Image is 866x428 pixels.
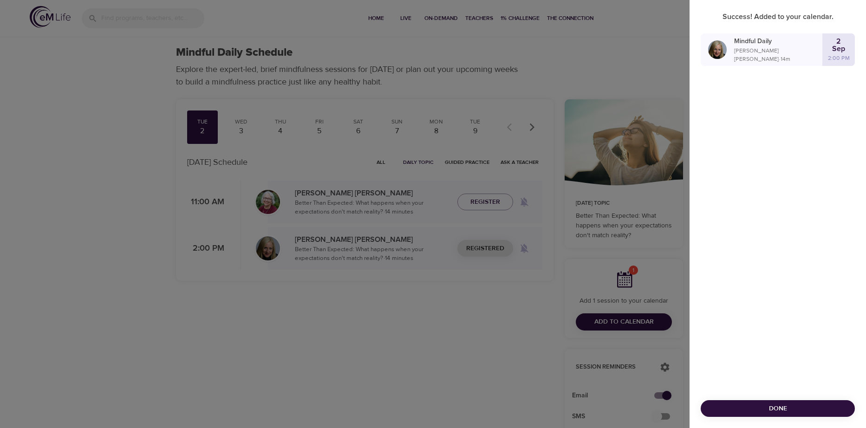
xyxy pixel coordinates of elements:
p: Success! Added to your calendar. [701,11,855,22]
img: Diane_Renz-min.jpg [708,40,727,59]
p: 2:00 PM [828,54,850,62]
span: Done [708,403,847,415]
p: [PERSON_NAME] [PERSON_NAME] · 14 m [734,46,822,63]
p: Sep [832,45,845,52]
p: Mindful Daily [734,37,822,46]
p: 2 [836,38,841,45]
button: Done [701,400,855,417]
